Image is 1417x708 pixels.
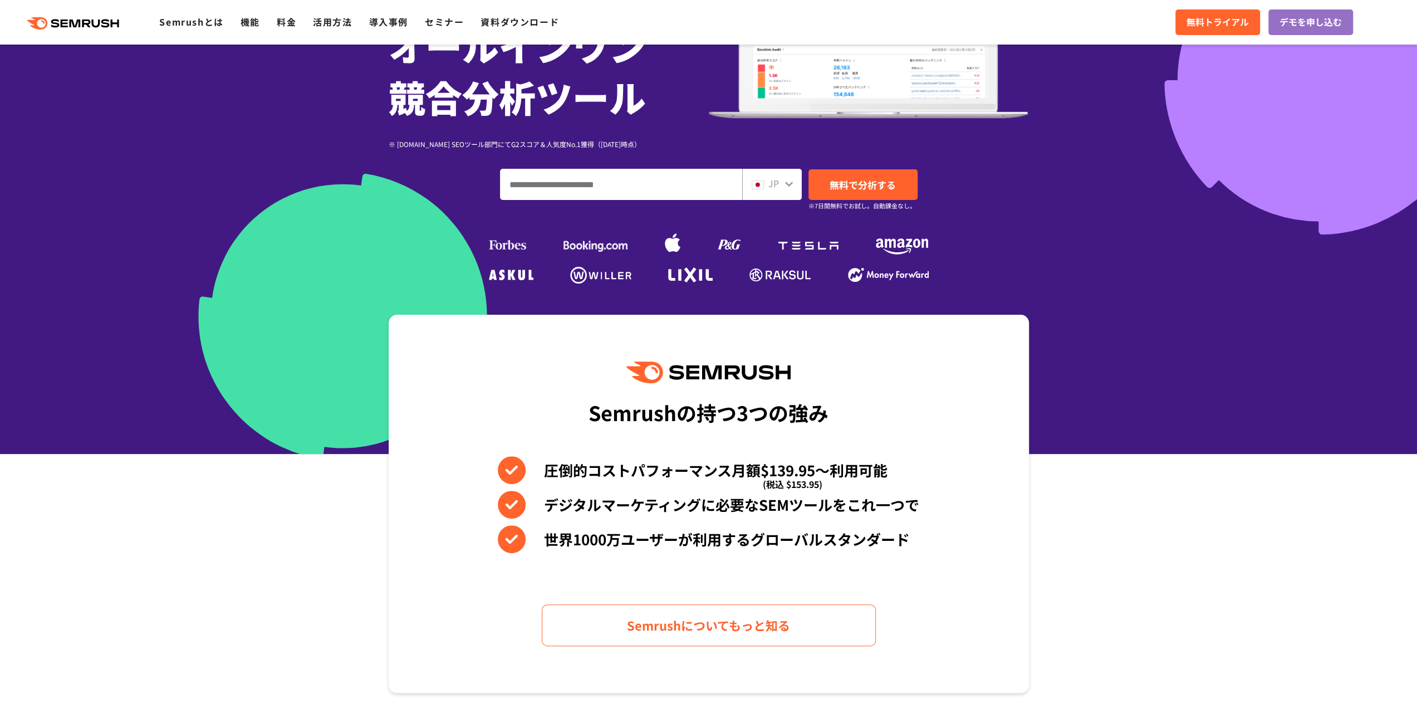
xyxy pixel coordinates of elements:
[1175,9,1260,35] a: 無料トライアル
[1268,9,1353,35] a: デモを申し込む
[830,178,896,192] span: 無料で分析する
[159,15,223,28] a: Semrushとは
[589,392,828,433] div: Semrushの持つ3つの強み
[498,525,919,553] li: 世界1000万ユーザーが利用するグローバルスタンダード
[768,177,779,190] span: JP
[313,15,352,28] a: 活用方法
[763,470,822,498] span: (税込 $153.95)
[369,15,408,28] a: 導入事例
[389,139,709,149] div: ※ [DOMAIN_NAME] SEOツール部門にてG2スコア＆人気度No.1獲得（[DATE]時点）
[1279,15,1342,30] span: デモを申し込む
[480,15,559,28] a: 資料ダウンロード
[498,456,919,484] li: 圧倒的コストパフォーマンス月額$139.95〜利用可能
[277,15,296,28] a: 料金
[389,19,709,122] h1: オールインワン 競合分析ツール
[808,169,918,200] a: 無料で分析する
[241,15,260,28] a: 機能
[498,491,919,519] li: デジタルマーケティングに必要なSEMツールをこれ一つで
[542,604,876,646] a: Semrushについてもっと知る
[501,169,742,199] input: ドメイン、キーワードまたはURLを入力してください
[425,15,464,28] a: セミナー
[626,362,790,383] img: Semrush
[1186,15,1249,30] span: 無料トライアル
[627,616,790,635] span: Semrushについてもっと知る
[808,201,916,211] small: ※7日間無料でお試し。自動課金なし。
